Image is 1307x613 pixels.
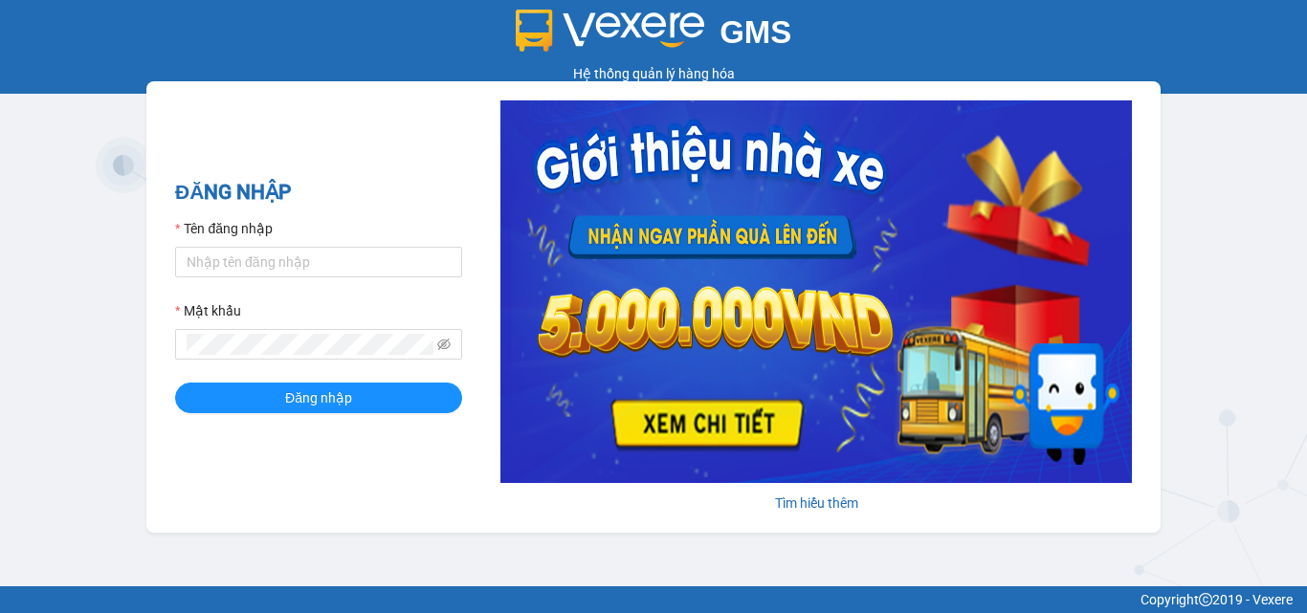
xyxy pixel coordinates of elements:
div: Tìm hiểu thêm [500,493,1132,514]
span: eye-invisible [437,338,451,351]
a: GMS [516,29,792,44]
input: Mật khẩu [187,334,433,355]
img: logo 2 [516,10,705,52]
label: Mật khẩu [175,300,241,321]
div: Copyright 2019 - Vexere [14,589,1293,610]
div: Hệ thống quản lý hàng hóa [5,63,1302,84]
input: Tên đăng nhập [175,247,462,277]
button: Đăng nhập [175,383,462,413]
img: banner-0 [500,100,1132,483]
h2: ĐĂNG NHẬP [175,177,462,208]
span: copyright [1199,593,1212,606]
span: GMS [720,14,791,50]
label: Tên đăng nhập [175,218,273,239]
span: Đăng nhập [285,387,352,408]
